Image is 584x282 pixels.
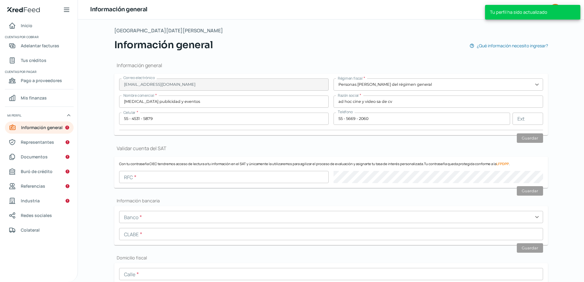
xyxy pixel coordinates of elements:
span: Nombre comercial [123,93,154,98]
span: Información general [114,38,213,52]
span: Teléfono [338,109,353,114]
a: LFPDPP [496,161,509,166]
a: Representantes [5,136,74,148]
h1: Validar cuenta del SAT [114,145,548,152]
a: Adelantar facturas [5,40,74,52]
a: Información general [5,121,74,134]
a: Redes sociales [5,209,74,222]
button: Guardar [517,243,543,253]
a: Tus créditos [5,54,74,67]
button: Guardar [517,186,543,196]
span: Información general [21,124,63,131]
a: Pago a proveedores [5,74,74,87]
h1: Información general [114,62,548,69]
span: Industria [21,197,40,204]
span: Adelantar facturas [21,42,59,49]
span: Representantes [21,138,54,146]
span: Cuentas por pagar [5,69,73,74]
span: Razón social [338,93,359,98]
span: Tus créditos [21,56,46,64]
div: Tu perfil ha sido actualizado [485,5,580,20]
span: Inicio [21,22,32,29]
a: Documentos [5,151,74,163]
span: Documentos [21,153,48,161]
a: Mis finanzas [5,92,74,104]
p: Con tu contraseña CIEC tendremos acceso de lectura a tu información en el SAT y únicamente la uti... [119,161,543,166]
h2: Información bancaria [114,198,548,204]
a: Referencias [5,180,74,192]
span: [GEOGRAPHIC_DATA][DATE][PERSON_NAME] [114,26,223,35]
span: Régimen fiscal [338,76,363,81]
span: ¿Qué información necesito ingresar? [477,42,548,49]
a: Inicio [5,20,74,32]
h1: Información general [90,5,148,14]
span: Pago a proveedores [21,77,62,84]
span: Cuentas por cobrar [5,34,73,40]
a: Buró de crédito [5,165,74,178]
span: Buró de crédito [21,168,53,175]
button: Guardar [517,133,543,143]
a: Industria [5,195,74,207]
span: Referencias [21,182,45,190]
span: Mis finanzas [21,94,47,102]
a: Colateral [5,224,74,236]
h2: Domicilio fiscal [114,255,548,261]
span: Redes sociales [21,211,52,219]
span: Correo electrónico [123,75,155,80]
span: Colateral [21,226,40,234]
span: Mi perfil [7,113,21,118]
span: Celular [123,110,136,115]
